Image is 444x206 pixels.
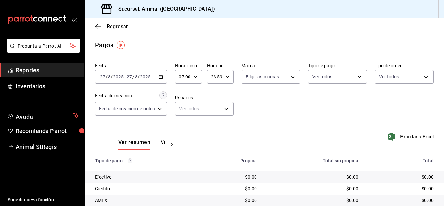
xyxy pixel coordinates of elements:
span: Elige las marcas [246,74,279,80]
span: Sugerir nueva función [8,197,79,203]
div: $0.00 [206,185,257,192]
input: -- [100,74,106,79]
div: Fecha de creación [95,92,132,99]
span: / [111,74,113,79]
label: Hora fin [207,63,234,68]
label: Tipo de pago [308,63,367,68]
span: Recomienda Parrot [16,127,79,135]
span: Inventarios [16,82,79,90]
div: $0.00 [369,185,434,192]
div: $0.00 [369,174,434,180]
input: ---- [113,74,124,79]
div: Pagos [95,40,113,50]
button: Ver resumen [118,139,150,150]
button: Ver pagos [161,139,185,150]
span: Regresar [107,23,128,30]
label: Hora inicio [175,63,202,68]
svg: Los pagos realizados con Pay y otras terminales son montos brutos. [128,158,132,163]
span: Ver todos [379,74,399,80]
button: Exportar a Excel [389,133,434,141]
span: / [138,74,140,79]
div: $0.00 [267,174,358,180]
div: Total sin propina [267,158,358,163]
div: Tipo de pago [95,158,196,163]
label: Fecha [95,63,167,68]
button: Regresar [95,23,128,30]
div: AMEX [95,197,196,204]
div: $0.00 [267,197,358,204]
input: -- [135,74,138,79]
input: -- [108,74,111,79]
span: / [106,74,108,79]
a: Pregunta a Parrot AI [5,47,80,54]
h3: Sucursal: Animal ([GEOGRAPHIC_DATA]) [113,5,215,13]
button: Pregunta a Parrot AI [7,39,80,53]
div: $0.00 [267,185,358,192]
input: -- [126,74,132,79]
span: Ver todos [312,74,332,80]
input: ---- [140,74,151,79]
div: Credito [95,185,196,192]
span: - [124,74,126,79]
div: Efectivo [95,174,196,180]
div: navigation tabs [118,139,165,150]
div: $0.00 [206,174,257,180]
button: open_drawer_menu [72,17,77,22]
span: Reportes [16,66,79,75]
span: Fecha de creación de orden [99,105,155,112]
div: Total [369,158,434,163]
div: Ver todos [175,102,234,116]
span: Pregunta a Parrot AI [18,43,70,49]
label: Marca [242,63,300,68]
label: Tipo de orden [375,63,434,68]
div: $0.00 [369,197,434,204]
div: $0.00 [206,197,257,204]
span: Animal StRegis [16,143,79,151]
img: Tooltip marker [117,41,125,49]
label: Usuarios [175,95,234,100]
div: Propina [206,158,257,163]
span: Ayuda [16,112,71,119]
span: / [132,74,134,79]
